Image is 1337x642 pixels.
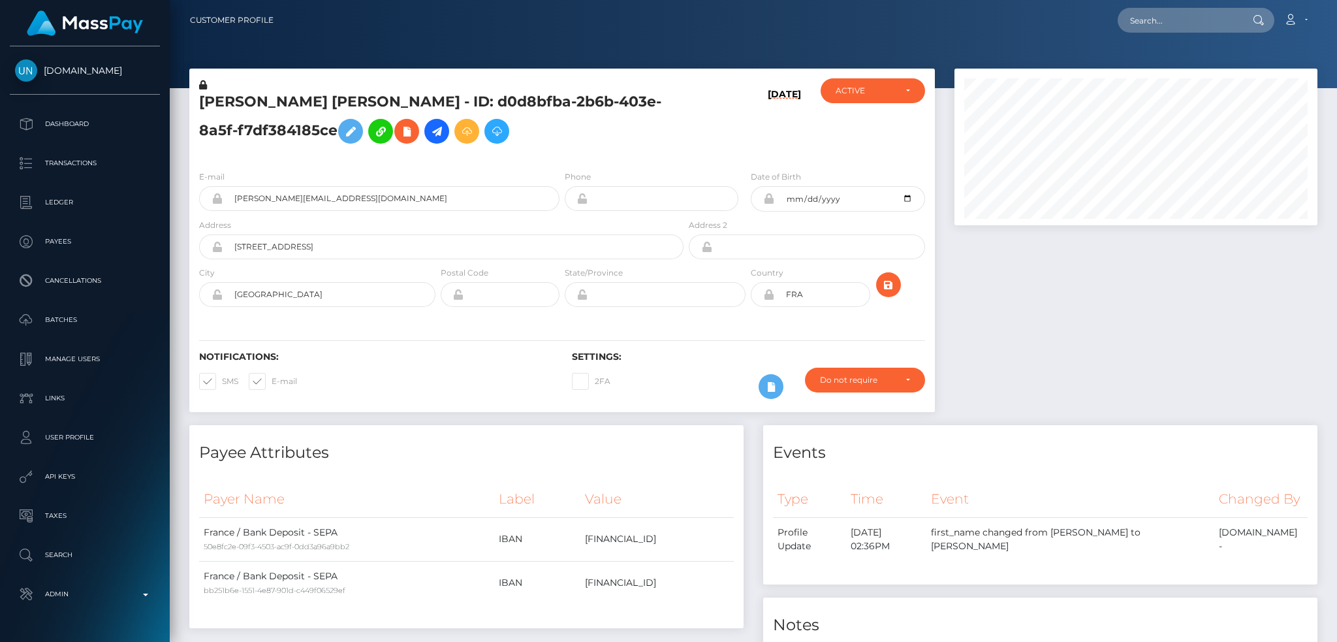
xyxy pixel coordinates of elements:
td: [DATE] 02:36PM [846,517,926,561]
a: Dashboard [10,108,160,140]
td: France / Bank Deposit - SEPA [199,561,494,605]
label: State/Province [565,267,623,279]
label: SMS [199,373,238,390]
a: Links [10,382,160,415]
p: Admin [15,585,155,604]
th: Payer Name [199,481,494,517]
th: Label [494,481,580,517]
a: User Profile [10,421,160,454]
label: Postal Code [441,267,488,279]
a: Transactions [10,147,160,180]
td: [FINANCIAL_ID] [580,517,734,561]
a: Taxes [10,500,160,532]
p: API Keys [15,467,155,487]
p: Manage Users [15,349,155,369]
label: Address [199,219,231,231]
a: Admin [10,578,160,611]
label: E-mail [249,373,297,390]
td: IBAN [494,561,580,605]
h6: Notifications: [199,351,552,362]
label: Date of Birth [751,171,801,183]
div: ACTIVE [836,86,895,96]
a: Batches [10,304,160,336]
a: Cancellations [10,265,160,297]
h4: Payee Attributes [199,441,734,464]
p: Links [15,389,155,408]
small: bb251b6e-1551-4e87-901d-c449f06529ef [204,586,345,595]
img: Unlockt.me [15,59,37,82]
p: User Profile [15,428,155,447]
input: Search... [1118,8,1240,33]
th: Event [926,481,1215,517]
p: Search [15,545,155,565]
button: ACTIVE [821,78,925,103]
a: Initiate Payout [424,119,449,144]
p: Batches [15,310,155,330]
h6: Settings: [572,351,925,362]
td: IBAN [494,517,580,561]
td: first_name changed from [PERSON_NAME] to [PERSON_NAME] [926,517,1215,561]
div: Do not require [820,375,895,385]
p: Cancellations [15,271,155,291]
a: Search [10,539,160,571]
a: Customer Profile [190,7,274,34]
th: Type [773,481,846,517]
p: Dashboard [15,114,155,134]
label: Country [751,267,783,279]
h5: [PERSON_NAME] [PERSON_NAME] - ID: d0d8bfba-2b6b-403e-8a5f-f7df384185ce [199,92,676,150]
small: 50e8fc2e-09f3-4503-ac9f-0dd3a96a9bb2 [204,542,349,551]
p: Ledger [15,193,155,212]
h6: [DATE] [768,89,801,155]
h4: Notes [773,614,1308,637]
label: City [199,267,215,279]
label: Phone [565,171,591,183]
a: Ledger [10,186,160,219]
p: Payees [15,232,155,251]
p: Transactions [15,153,155,173]
td: Profile Update [773,517,846,561]
th: Time [846,481,926,517]
h4: Events [773,441,1308,464]
a: Payees [10,225,160,258]
td: [FINANCIAL_ID] [580,561,734,605]
label: E-mail [199,171,225,183]
td: France / Bank Deposit - SEPA [199,517,494,561]
th: Changed By [1214,481,1308,517]
span: [DOMAIN_NAME] [10,65,160,76]
img: MassPay Logo [27,10,143,36]
label: Address 2 [689,219,727,231]
th: Value [580,481,734,517]
td: [DOMAIN_NAME] - [1214,517,1308,561]
a: API Keys [10,460,160,493]
button: Do not require [805,368,925,393]
label: 2FA [572,373,610,390]
a: Manage Users [10,343,160,376]
p: Taxes [15,506,155,526]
